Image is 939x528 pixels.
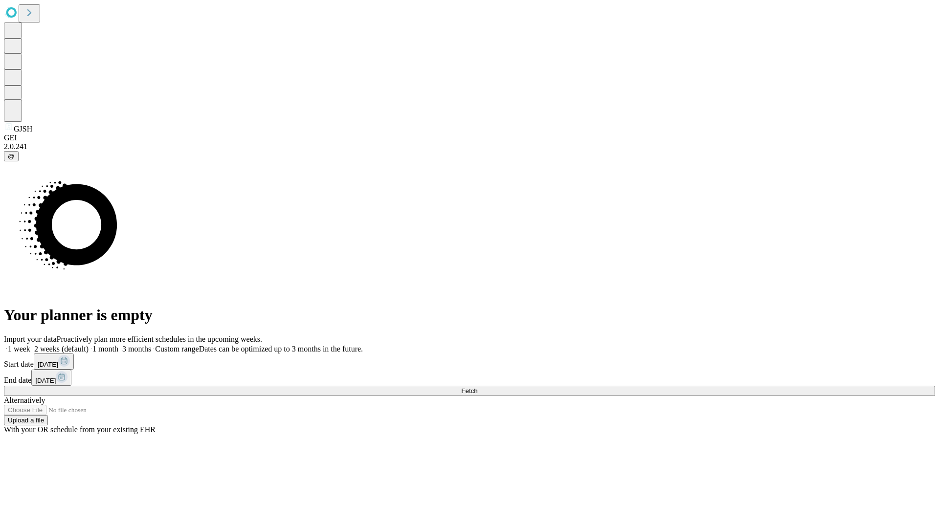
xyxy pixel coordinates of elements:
span: Proactively plan more efficient schedules in the upcoming weeks. [57,335,262,343]
div: 2.0.241 [4,142,935,151]
div: End date [4,370,935,386]
button: [DATE] [31,370,71,386]
h1: Your planner is empty [4,306,935,324]
span: Alternatively [4,396,45,404]
span: 1 week [8,345,30,353]
span: 3 months [122,345,151,353]
span: [DATE] [35,377,56,384]
span: 2 weeks (default) [34,345,89,353]
span: [DATE] [38,361,58,368]
button: [DATE] [34,353,74,370]
div: GEI [4,133,935,142]
span: 1 month [92,345,118,353]
span: @ [8,153,15,160]
button: @ [4,151,19,161]
div: Start date [4,353,935,370]
span: Custom range [155,345,199,353]
span: With your OR schedule from your existing EHR [4,425,156,434]
span: GJSH [14,125,32,133]
span: Dates can be optimized up to 3 months in the future. [199,345,363,353]
button: Fetch [4,386,935,396]
span: Import your data [4,335,57,343]
span: Fetch [461,387,477,395]
button: Upload a file [4,415,48,425]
